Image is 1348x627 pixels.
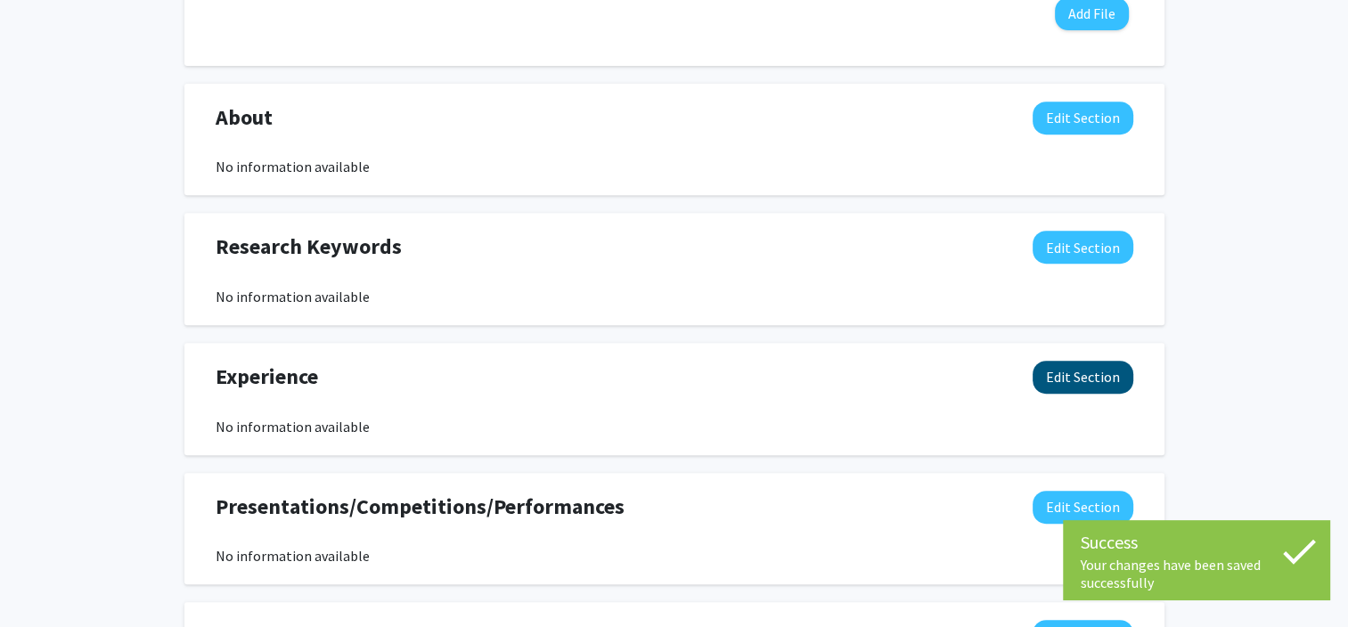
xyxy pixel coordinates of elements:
iframe: Chat [13,547,76,614]
div: No information available [216,286,1133,307]
span: Experience [216,361,318,393]
button: Edit Research Keywords [1033,231,1133,264]
span: Presentations/Competitions/Performances [216,491,625,523]
button: Edit Experience [1033,361,1133,394]
span: Research Keywords [216,231,402,263]
button: Edit Presentations/Competitions/Performances [1033,491,1133,524]
div: No information available [216,545,1133,566]
div: No information available [216,156,1133,177]
div: Your changes have been saved successfully [1081,556,1312,591]
div: Success [1081,529,1312,556]
span: About [216,102,273,134]
div: No information available [216,416,1133,437]
button: Edit About [1033,102,1133,134]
